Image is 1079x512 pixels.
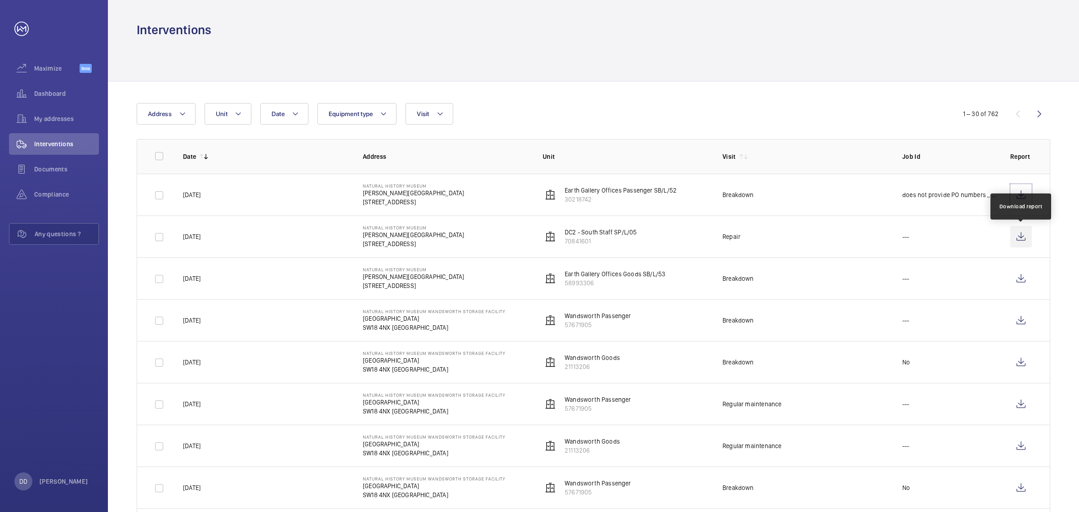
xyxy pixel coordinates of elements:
[148,110,172,117] span: Address
[363,350,505,356] p: Natural History Museum Wandsworth Storage Facility
[137,103,196,125] button: Address
[363,230,464,239] p: [PERSON_NAME][GEOGRAPHIC_DATA]
[329,110,373,117] span: Equipment type
[363,314,505,323] p: [GEOGRAPHIC_DATA]
[363,309,505,314] p: Natural History Museum Wandsworth Storage Facility
[545,482,556,493] img: elevator.svg
[80,64,92,73] span: Beta
[545,273,556,284] img: elevator.svg
[565,228,637,237] p: DC2 - South Staff SP/L/05
[565,488,631,497] p: 57671905
[272,110,285,117] span: Date
[722,152,736,161] p: Visit
[565,353,620,362] p: Wandsworth Goods
[902,232,910,241] p: ---
[722,400,781,409] div: Regular maintenance
[183,441,201,450] p: [DATE]
[183,316,201,325] p: [DATE]
[545,315,556,326] img: elevator.svg
[1010,152,1032,161] p: Report
[722,316,754,325] div: Breakdown
[363,225,464,230] p: Natural History Museum
[565,479,631,488] p: Wandsworth Passenger
[722,358,754,367] div: Breakdown
[317,103,397,125] button: Equipment type
[902,190,996,199] p: does not provide PO numbers ,, they have a contract
[35,229,98,238] span: Any questions ?
[183,400,201,409] p: [DATE]
[260,103,308,125] button: Date
[545,189,556,200] img: elevator.svg
[565,320,631,329] p: 57671905
[363,481,505,490] p: [GEOGRAPHIC_DATA]
[565,395,631,404] p: Wandsworth Passenger
[565,362,620,371] p: 21113206
[363,440,505,449] p: [GEOGRAPHIC_DATA]
[363,365,505,374] p: SW18 4NX [GEOGRAPHIC_DATA]
[183,152,196,161] p: Date
[216,110,227,117] span: Unit
[363,152,528,161] p: Address
[363,392,505,398] p: Natural History Museum Wandsworth Storage Facility
[363,407,505,416] p: SW18 4NX [GEOGRAPHIC_DATA]
[722,441,781,450] div: Regular maintenance
[543,152,708,161] p: Unit
[902,483,910,492] p: No
[565,237,637,246] p: 70841601
[545,440,556,451] img: elevator.svg
[406,103,453,125] button: Visit
[999,202,1043,211] div: Download report
[565,186,677,195] p: Earth Gallery Offices Passenger SB/L/52
[183,358,201,367] p: [DATE]
[19,477,27,486] p: DD
[363,476,505,481] p: Natural History Museum Wandsworth Storage Facility
[565,311,631,320] p: Wandsworth Passenger
[183,483,201,492] p: [DATE]
[417,110,429,117] span: Visit
[565,446,620,455] p: 21113206
[902,358,910,367] p: No
[565,278,665,287] p: 58993306
[545,399,556,409] img: elevator.svg
[963,109,999,118] div: 1 – 30 of 762
[363,323,505,332] p: SW18 4NX [GEOGRAPHIC_DATA]
[722,190,754,199] div: Breakdown
[34,89,99,98] span: Dashboard
[34,190,99,199] span: Compliance
[902,152,996,161] p: Job Id
[722,232,740,241] div: Repair
[545,357,556,368] img: elevator.svg
[363,183,464,189] p: Natural History Museum
[34,114,99,123] span: My addresses
[363,449,505,458] p: SW18 4NX [GEOGRAPHIC_DATA]
[565,404,631,413] p: 57671905
[902,400,910,409] p: ---
[183,232,201,241] p: [DATE]
[363,281,464,290] p: [STREET_ADDRESS]
[34,139,99,148] span: Interventions
[545,231,556,242] img: elevator.svg
[363,189,464,198] p: [PERSON_NAME][GEOGRAPHIC_DATA]
[722,274,754,283] div: Breakdown
[565,195,677,204] p: 30218742
[565,437,620,446] p: Wandsworth Goods
[363,398,505,407] p: [GEOGRAPHIC_DATA]
[363,198,464,207] p: [STREET_ADDRESS]
[183,274,201,283] p: [DATE]
[902,316,910,325] p: ---
[137,22,211,38] h1: Interventions
[902,441,910,450] p: ---
[722,483,754,492] div: Breakdown
[34,64,80,73] span: Maximize
[363,356,505,365] p: [GEOGRAPHIC_DATA]
[363,267,464,272] p: Natural History Museum
[205,103,251,125] button: Unit
[34,165,99,174] span: Documents
[183,190,201,199] p: [DATE]
[902,274,910,283] p: ---
[565,269,665,278] p: Earth Gallery Offices Goods SB/L/53
[363,490,505,499] p: SW18 4NX [GEOGRAPHIC_DATA]
[363,434,505,440] p: Natural History Museum Wandsworth Storage Facility
[363,239,464,248] p: [STREET_ADDRESS]
[40,477,88,486] p: [PERSON_NAME]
